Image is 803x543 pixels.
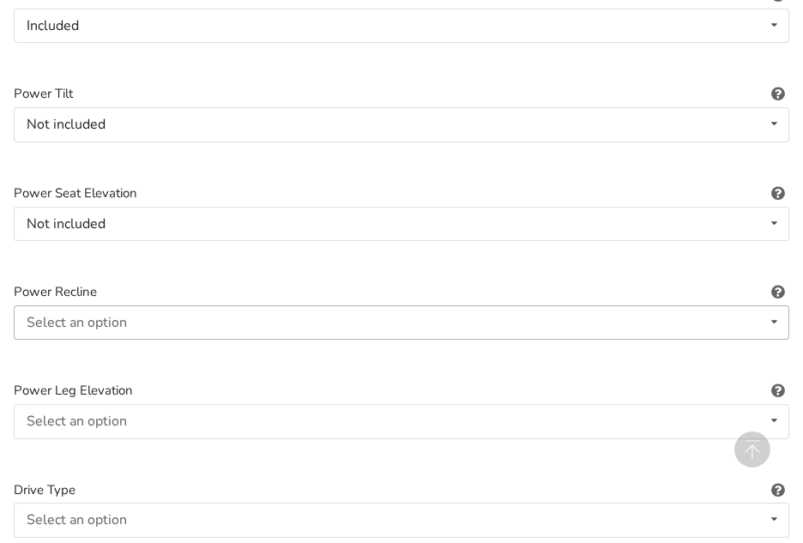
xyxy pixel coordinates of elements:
[14,480,789,500] label: Drive Type
[27,19,79,33] div: Included
[14,381,789,401] label: Power Leg Elevation
[14,84,789,104] label: Power Tilt
[27,118,106,131] div: Not included
[27,217,106,231] div: Not included
[27,316,127,329] div: Select an option
[27,513,127,527] div: Select an option
[14,184,789,203] label: Power Seat Elevation
[14,282,789,302] label: Power Recline
[27,414,127,428] div: Select an option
